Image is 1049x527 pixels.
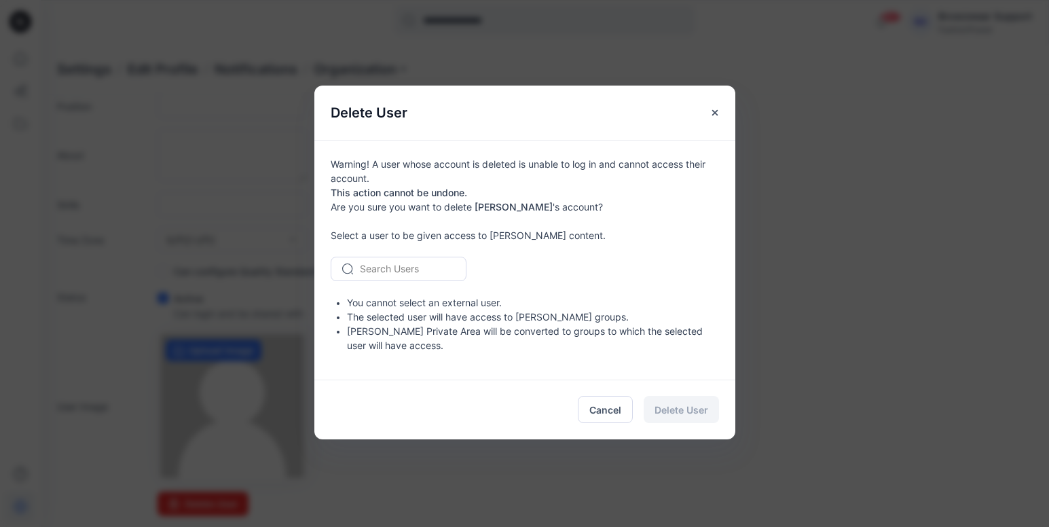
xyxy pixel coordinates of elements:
button: Cancel [578,396,633,423]
li: You cannot select an external user. [347,295,719,310]
span: Cancel [589,403,621,417]
div: Warning! A user whose account is deleted is unable to log in and cannot access their account. Are... [314,140,735,380]
h5: Delete User [314,86,424,140]
li: The selected user will have access to [PERSON_NAME] groups. [347,310,719,324]
b: This action cannot be undone. [331,187,467,198]
b: [PERSON_NAME] [475,201,553,213]
li: [PERSON_NAME] Private Area will be converted to groups to which the selected user will have access. [347,324,719,352]
button: Close [703,101,727,125]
